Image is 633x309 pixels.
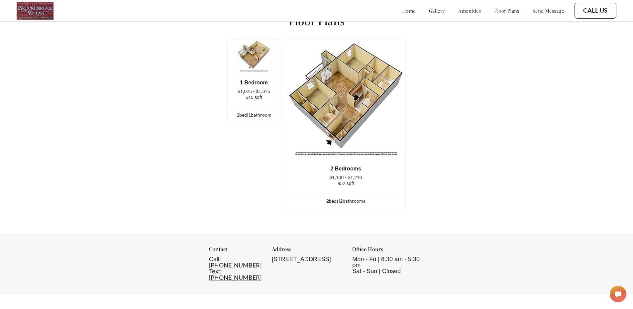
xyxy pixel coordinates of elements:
div: [STREET_ADDRESS] [272,256,344,262]
span: 2 [326,198,329,204]
a: send message [533,7,564,14]
a: home [402,7,416,14]
span: 2 [340,198,343,204]
h1: Floor Plans [289,14,345,29]
span: 1 [237,112,239,118]
div: Mon - Fri | 8:30 am - 5:30 pm [352,256,424,274]
a: [PHONE_NUMBER] [209,261,262,269]
img: example [237,39,271,73]
span: 645 sqft [246,95,262,100]
span: $1,100 - $1,210 [330,175,362,180]
div: Office Hours [352,246,424,256]
span: 1 [248,112,251,118]
span: $1,025 - $1,075 [238,89,270,94]
span: Call: [209,256,221,262]
a: Call Us [583,7,608,14]
div: bed | bathroom [228,111,280,119]
div: 2 Bedrooms [296,166,395,172]
span: 952 sqft [338,181,354,186]
a: gallery [429,7,445,14]
img: logo.png [17,2,53,20]
div: Address [272,246,344,256]
img: example [286,39,406,159]
a: amenities [458,7,481,14]
a: [PHONE_NUMBER] [209,274,262,281]
span: Sat - Sun | Closed [352,268,401,274]
span: Text: [209,268,222,275]
div: Contact [209,246,263,256]
a: floor plans [494,7,519,14]
div: bed s | bathroom s [286,197,405,205]
div: 1 Bedroom [238,80,270,86]
button: Call Us [575,3,616,19]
